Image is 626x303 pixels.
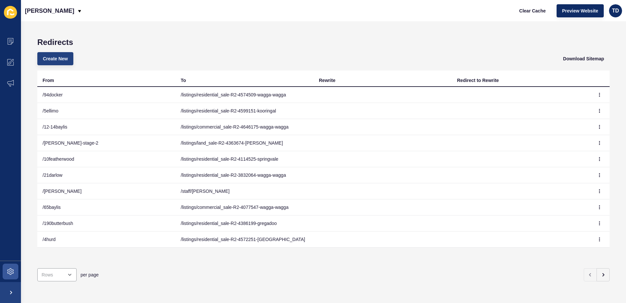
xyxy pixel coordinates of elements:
[175,199,314,215] td: /listings/commercial_sale-R2-4077547-wagga-wagga
[37,38,610,47] h1: Redirects
[37,183,175,199] td: /[PERSON_NAME]
[558,52,610,65] button: Download Sitemap
[175,119,314,135] td: /listings/commercial_sale-R2-4646175-wagga-wagga
[175,215,314,232] td: /listings/residential_sale-R2-4386199-gregadoo
[181,77,186,84] div: To
[43,55,68,62] span: Create New
[37,215,175,232] td: /190butterbush
[37,103,175,119] td: /5ellimo
[81,272,99,278] span: per page
[457,77,499,84] div: Redirect to Rewrite
[37,119,175,135] td: /12-14baylis
[175,135,314,151] td: /listings/land_sale-R2-4363674-[PERSON_NAME]
[43,77,54,84] div: From
[37,199,175,215] td: /65baylis
[563,55,604,62] span: Download Sitemap
[37,87,175,103] td: /94docker
[37,167,175,183] td: /21darlow
[175,183,314,199] td: /staff/[PERSON_NAME]
[562,8,598,14] span: Preview Website
[175,232,314,248] td: /listings/residential_sale-R2-4572251-[GEOGRAPHIC_DATA]
[319,77,336,84] div: Rewrite
[37,151,175,167] td: /10featherwood
[175,151,314,167] td: /listings/residential_sale-R2-4114525-springvale
[612,8,619,14] span: TD
[514,4,551,17] button: Clear Cache
[557,4,604,17] button: Preview Website
[37,135,175,151] td: /[PERSON_NAME]-stage-2
[37,52,73,65] button: Create New
[175,103,314,119] td: /listings/residential_sale-R2-4599151-kooringal
[37,232,175,248] td: /4hurd
[25,3,74,19] p: [PERSON_NAME]
[175,87,314,103] td: /listings/residential_sale-R2-4574509-wagga-wagga
[519,8,546,14] span: Clear Cache
[37,268,77,281] div: open menu
[175,167,314,183] td: /listings/residential_sale-R2-3832064-wagga-wagga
